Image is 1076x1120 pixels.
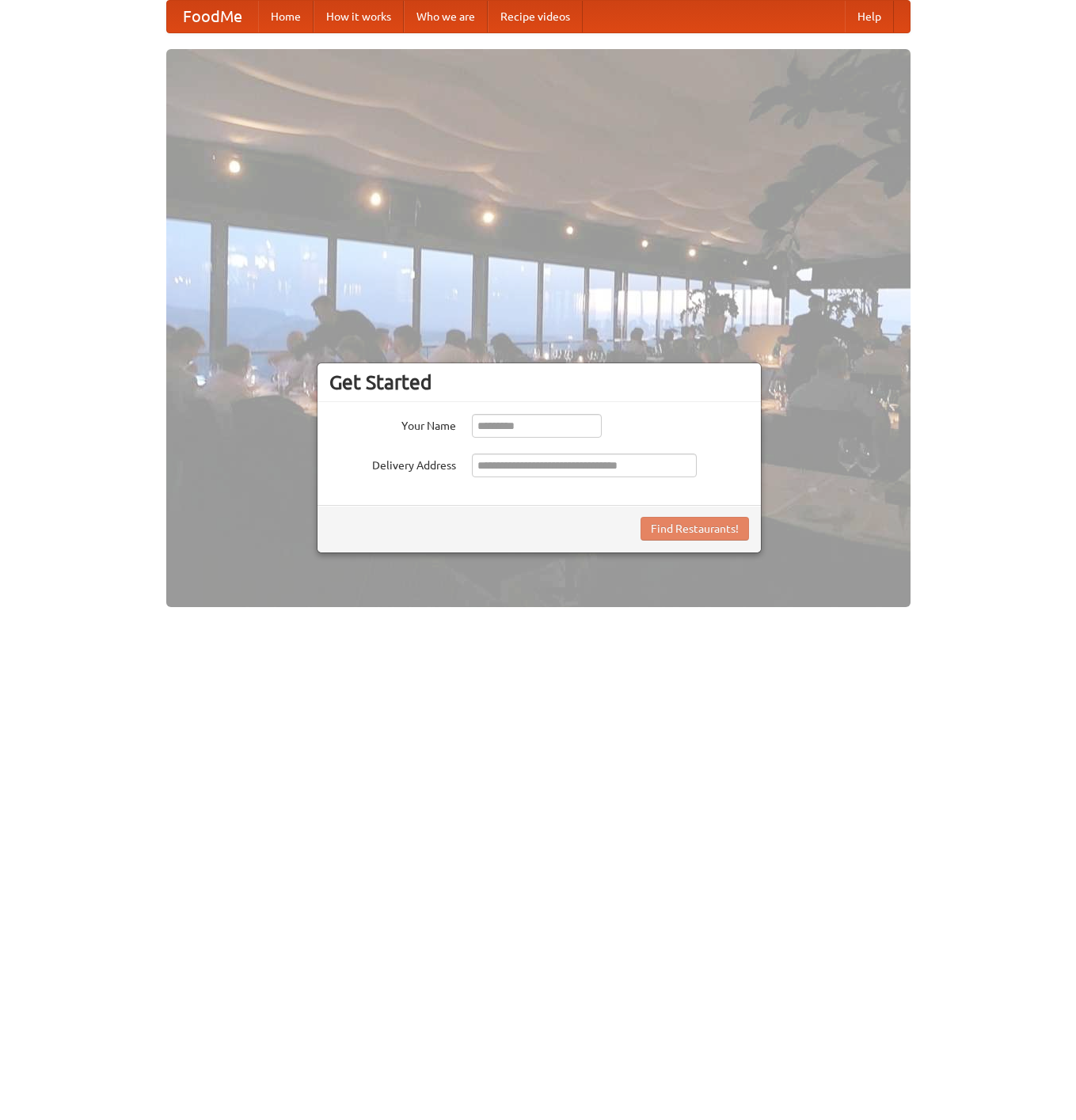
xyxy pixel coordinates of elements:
[329,454,456,473] label: Delivery Address
[258,1,314,32] a: Home
[845,1,894,32] a: Help
[167,1,258,32] a: FoodMe
[404,1,488,32] a: Who we are
[314,1,404,32] a: How it works
[329,370,749,394] h3: Get Started
[329,414,456,434] label: Your Name
[488,1,583,32] a: Recipe videos
[641,517,749,541] button: Find Restaurants!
